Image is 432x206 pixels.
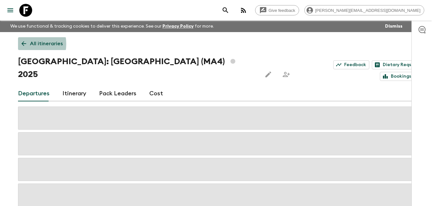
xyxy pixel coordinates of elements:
span: [PERSON_NAME][EMAIL_ADDRESS][DOMAIN_NAME] [312,8,424,13]
div: [PERSON_NAME][EMAIL_ADDRESS][DOMAIN_NAME] [304,5,424,15]
a: Cost [149,86,163,101]
h1: [GEOGRAPHIC_DATA]: [GEOGRAPHIC_DATA] (MA4) 2025 [18,55,257,81]
button: menu [4,4,17,17]
button: Edit this itinerary [262,68,275,81]
a: All itineraries [18,37,66,50]
p: We use functional & tracking cookies to deliver this experience. See our for more. [8,21,216,32]
a: Give feedback [255,5,299,15]
p: All itineraries [30,40,63,47]
a: Dietary Reqs [372,60,414,69]
a: Feedback [333,60,369,69]
button: search adventures [219,4,232,17]
button: Dismiss [383,22,404,31]
a: Itinerary [62,86,86,101]
span: Share this itinerary [280,68,293,81]
span: Give feedback [265,8,299,13]
a: Pack Leaders [99,86,136,101]
a: Bookings [380,72,414,81]
a: Privacy Policy [162,24,194,29]
a: Departures [18,86,50,101]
